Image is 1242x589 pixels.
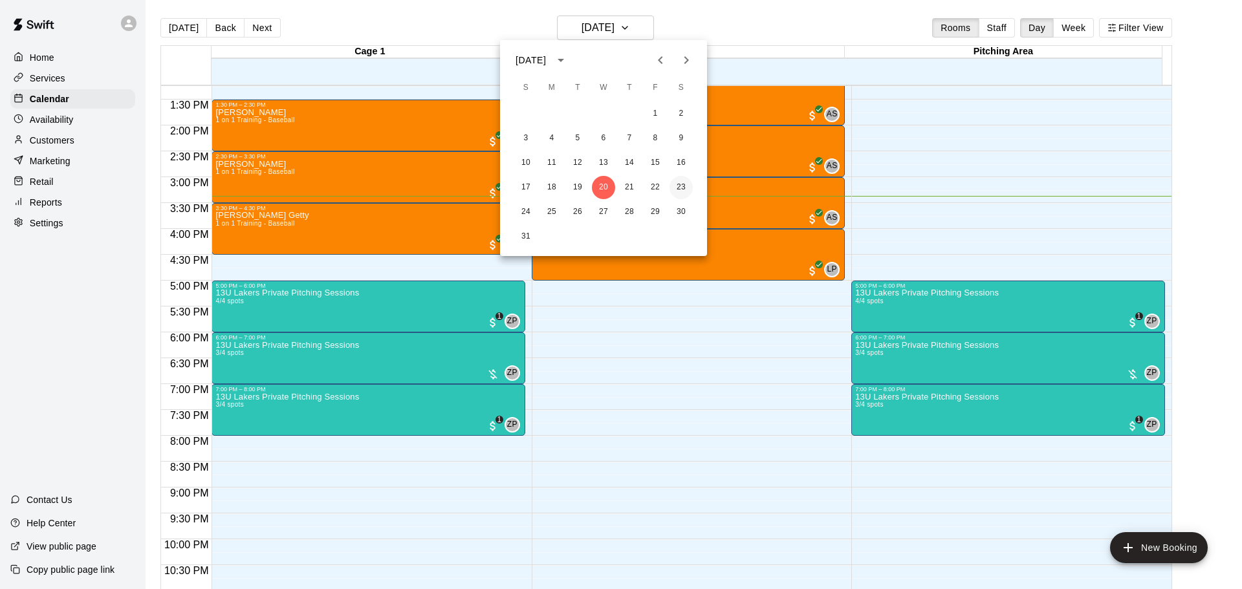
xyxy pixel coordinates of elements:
button: 18 [540,176,563,199]
span: Monday [540,75,563,101]
button: 28 [618,200,641,224]
button: 24 [514,200,538,224]
button: 27 [592,200,615,224]
button: 11 [540,151,563,175]
button: 1 [644,102,667,125]
button: Next month [673,47,699,73]
button: 13 [592,151,615,175]
button: 14 [618,151,641,175]
button: 5 [566,127,589,150]
button: 2 [670,102,693,125]
span: Friday [644,75,667,101]
button: 26 [566,200,589,224]
button: 23 [670,176,693,199]
button: 6 [592,127,615,150]
button: 7 [618,127,641,150]
span: Saturday [670,75,693,101]
button: 25 [540,200,563,224]
button: 20 [592,176,615,199]
button: 19 [566,176,589,199]
button: 12 [566,151,589,175]
button: 22 [644,176,667,199]
span: Wednesday [592,75,615,101]
button: calendar view is open, switch to year view [550,49,572,71]
button: 8 [644,127,667,150]
button: 4 [540,127,563,150]
button: 3 [514,127,538,150]
button: 30 [670,200,693,224]
button: 17 [514,176,538,199]
button: 29 [644,200,667,224]
button: 15 [644,151,667,175]
button: 9 [670,127,693,150]
span: Sunday [514,75,538,101]
button: 16 [670,151,693,175]
button: 31 [514,225,538,248]
button: 21 [618,176,641,199]
span: Tuesday [566,75,589,101]
button: Previous month [648,47,673,73]
div: [DATE] [516,54,546,67]
span: Thursday [618,75,641,101]
button: 10 [514,151,538,175]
